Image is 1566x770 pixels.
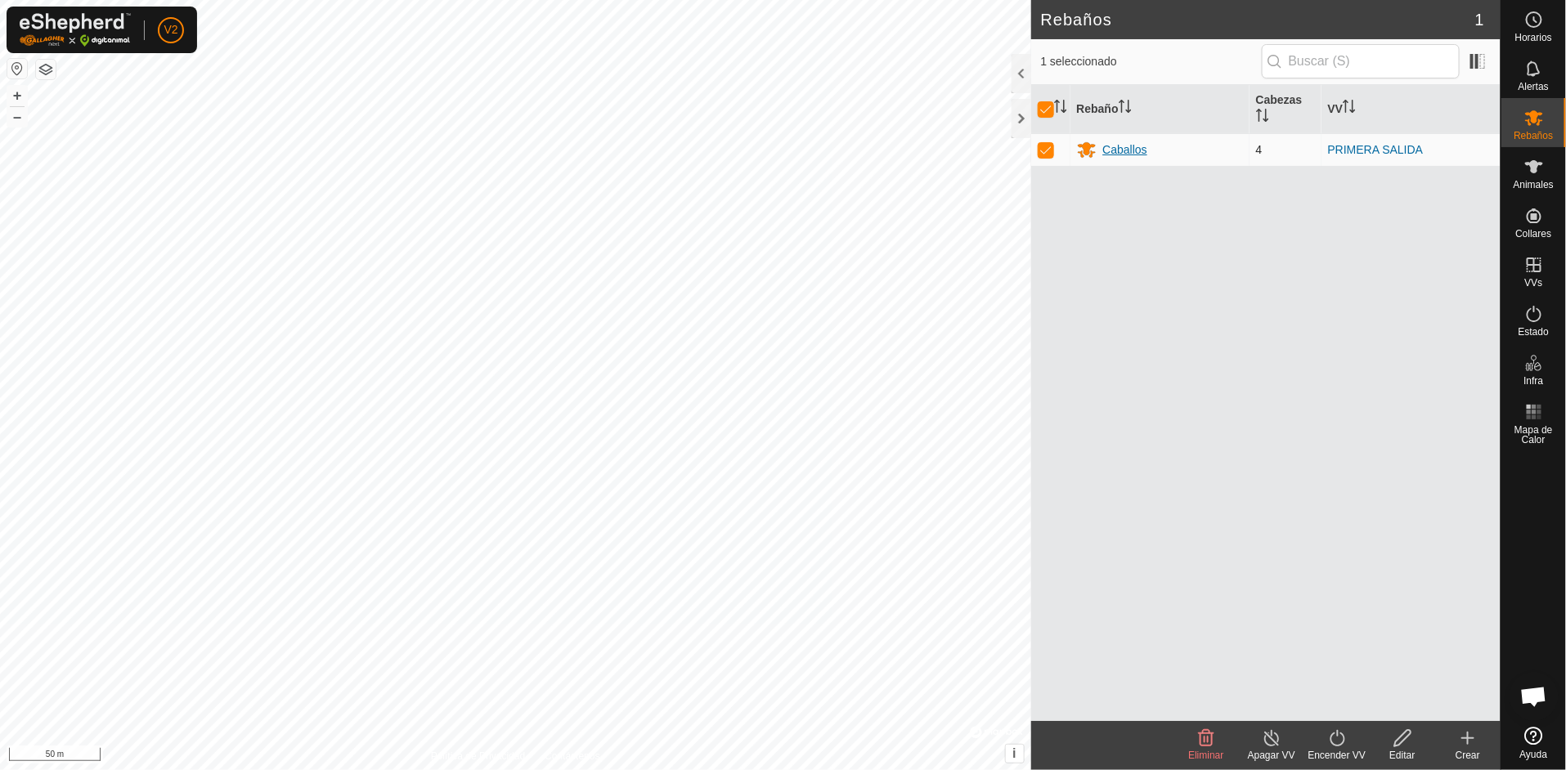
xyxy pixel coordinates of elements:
div: Chat abierto [1510,672,1559,721]
span: Estado [1519,327,1549,337]
div: Apagar VV [1239,748,1304,763]
span: Mapa de Calor [1505,425,1562,445]
p-sorticon: Activar para ordenar [1256,111,1269,124]
span: Collares [1515,229,1551,239]
span: Rebaños [1514,131,1553,141]
a: Política de Privacidad [431,749,525,763]
th: VV [1321,85,1501,134]
span: VVs [1524,278,1542,288]
span: V2 [164,21,177,38]
span: Alertas [1519,82,1549,92]
button: i [1006,745,1024,763]
span: 1 seleccionado [1041,53,1262,70]
span: Animales [1514,180,1554,190]
div: Caballos [1103,141,1147,159]
button: Capas del Mapa [36,60,56,79]
p-sorticon: Activar para ordenar [1119,102,1132,115]
p-sorticon: Activar para ordenar [1343,102,1356,115]
button: – [7,107,27,127]
span: i [1012,746,1016,760]
span: Infra [1523,376,1543,386]
button: Restablecer Mapa [7,59,27,78]
span: Eliminar [1188,750,1223,761]
th: Cabezas [1250,85,1321,134]
th: Rebaño [1070,85,1250,134]
button: + [7,86,27,105]
a: Ayuda [1501,720,1566,766]
p-sorticon: Activar para ordenar [1054,102,1067,115]
a: Contáctenos [545,749,599,763]
span: Horarios [1515,33,1552,43]
div: Crear [1435,748,1501,763]
span: Ayuda [1520,750,1548,759]
div: Editar [1370,748,1435,763]
span: 4 [1256,143,1263,156]
h2: Rebaños [1041,10,1475,29]
img: Logo Gallagher [20,13,131,47]
input: Buscar (S) [1262,44,1460,78]
div: Encender VV [1304,748,1370,763]
a: PRIMERA SALIDA [1328,143,1424,156]
span: 1 [1475,7,1484,32]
